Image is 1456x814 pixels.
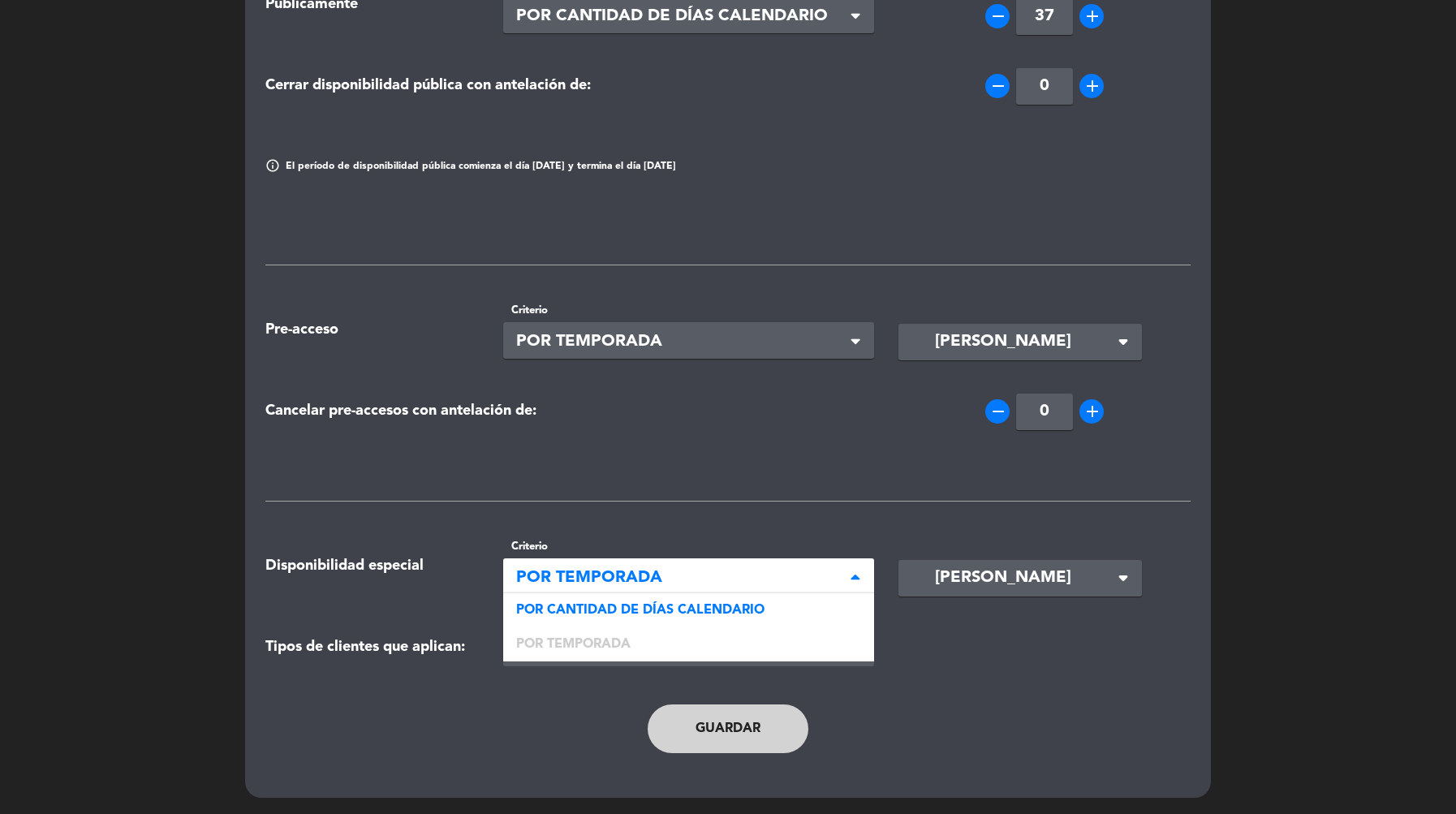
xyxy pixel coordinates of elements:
span: POR CANTIDAD DE DÍAS CALENDARIO [516,604,765,617]
i: add [1083,76,1102,96]
div: Cerrar disponibilidad pública con antelación de: [253,74,886,97]
span: info [265,158,280,173]
span: POR CANTIDAD DE DÍAS CALENDARIO [516,3,849,30]
button: remove [985,399,1010,424]
span: POR TEMPORADA [516,638,631,651]
span: [PERSON_NAME] [935,565,1071,592]
label: Criterio [503,302,875,319]
i: remove [989,6,1008,26]
i: remove [989,402,1008,421]
span: El período de disponibilidad pública comienza el día [DATE] y termina el día [DATE] [286,159,676,175]
i: add [1083,6,1102,26]
label: Criterio [503,538,875,555]
button: Guardar [648,704,808,753]
button: remove [985,4,1010,28]
span: POR TEMPORADA [516,565,849,592]
div: Tipos de clientes que aplican: [253,635,491,659]
span: POR TEMPORADA [516,329,849,355]
div: Pre-acceso [253,318,491,342]
div: Cancelar pre-accesos con antelación de: [253,399,886,423]
span: [PERSON_NAME] [935,329,1071,355]
button: add [1079,399,1104,424]
div: Disponibilidad especial [253,554,491,578]
i: arrow_drop_down [1109,563,1138,592]
button: add [1079,74,1104,98]
i: arrow_drop_down [1109,327,1138,356]
i: add [1083,402,1102,421]
i: remove [989,76,1008,96]
button: remove [985,74,1010,98]
button: add [1079,4,1104,28]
